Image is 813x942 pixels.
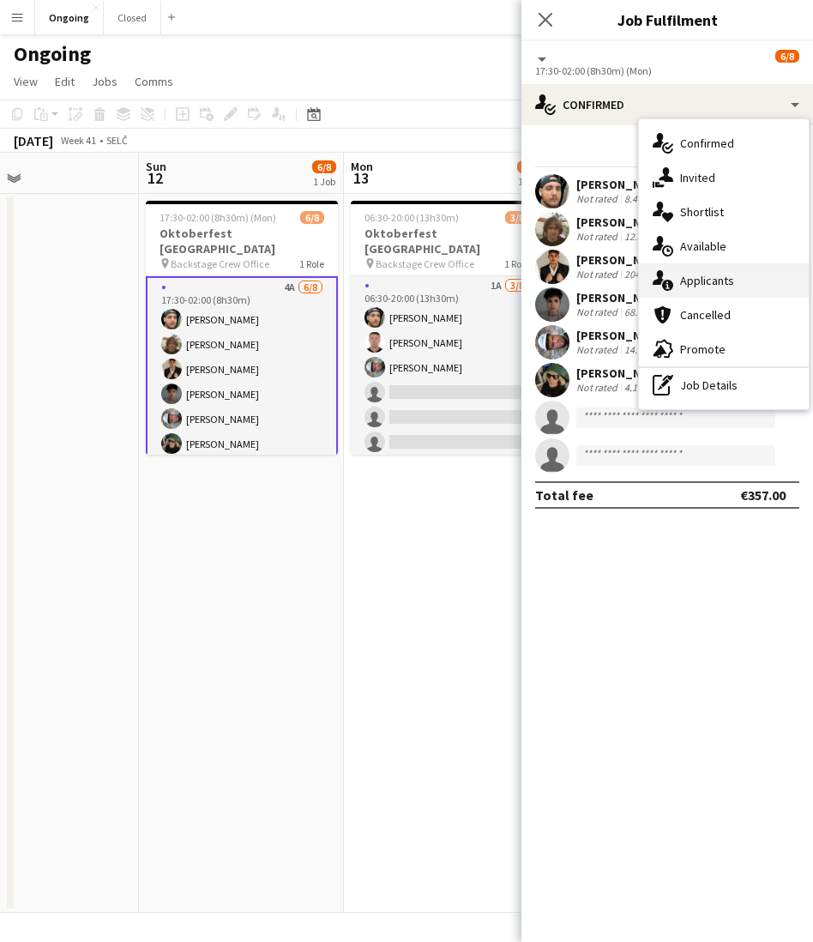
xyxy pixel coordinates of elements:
[576,268,621,281] div: Not rated
[535,486,593,504] div: Total fee
[576,365,684,381] div: [PERSON_NAME]
[348,168,373,188] span: 13
[104,1,161,34] button: Closed
[300,211,324,224] span: 6/8
[518,175,540,188] div: 1 Job
[57,134,99,147] span: Week 41
[680,239,726,254] span: Available
[376,257,474,270] span: Backstage Crew Office
[128,70,180,93] a: Comms
[504,257,529,270] span: 1 Role
[521,84,813,125] div: Confirmed
[92,74,117,89] span: Jobs
[313,175,335,188] div: 1 Job
[146,159,166,174] span: Sun
[146,226,338,257] h3: Oktoberfest [GEOGRAPHIC_DATA]
[621,192,654,206] div: 8.4km
[143,168,166,188] span: 12
[621,305,659,319] div: 68.3km
[576,214,689,230] div: [PERSON_NAME]
[160,211,276,224] span: 17:30-02:00 (8h30m) (Mon)
[146,276,338,512] app-card-role: 4A6/817:30-02:00 (8h30m)[PERSON_NAME][PERSON_NAME][PERSON_NAME][PERSON_NAME][PERSON_NAME][PERSON_...
[576,230,621,244] div: Not rated
[680,170,715,185] span: Invited
[680,307,731,323] span: Cancelled
[14,41,91,67] h1: Ongoing
[55,74,75,89] span: Edit
[535,64,799,77] div: 17:30-02:00 (8h30m) (Mon)
[521,9,813,31] h3: Job Fulfilment
[576,381,621,395] div: Not rated
[505,211,529,224] span: 3/8
[14,74,38,89] span: View
[135,74,173,89] span: Comms
[680,273,734,288] span: Applicants
[576,177,684,192] div: [PERSON_NAME]
[35,1,104,34] button: Ongoing
[299,257,324,270] span: 1 Role
[312,160,336,173] span: 6/8
[576,305,621,319] div: Not rated
[171,257,269,270] span: Backstage Crew Office
[351,276,543,509] app-card-role: 1A3/806:30-20:00 (13h30m)[PERSON_NAME][PERSON_NAME][PERSON_NAME]
[639,368,809,402] div: Job Details
[351,159,373,174] span: Mon
[576,343,621,357] div: Not rated
[680,204,724,220] span: Shortlist
[48,70,81,93] a: Edit
[740,486,786,504] div: €357.00
[621,268,665,281] div: 204.8km
[351,201,543,455] app-job-card: 06:30-20:00 (13h30m)3/8Oktoberfest [GEOGRAPHIC_DATA] Backstage Crew Office1 Role1A3/806:30-20:00 ...
[680,341,726,357] span: Promote
[14,132,53,149] div: [DATE]
[576,328,689,343] div: [PERSON_NAME]
[576,192,621,206] div: Not rated
[351,226,543,257] h3: Oktoberfest [GEOGRAPHIC_DATA]
[85,70,124,93] a: Jobs
[146,201,338,455] app-job-card: 17:30-02:00 (8h30m) (Mon)6/8Oktoberfest [GEOGRAPHIC_DATA] Backstage Crew Office1 Role4A6/817:30-0...
[7,70,45,93] a: View
[517,160,541,173] span: 3/8
[680,136,734,151] span: Confirmed
[621,343,659,357] div: 14.9km
[775,50,799,63] span: 6/8
[576,290,689,305] div: [PERSON_NAME]
[621,230,659,244] div: 12.3km
[576,252,694,268] div: [PERSON_NAME]
[364,211,459,224] span: 06:30-20:00 (13h30m)
[621,381,654,395] div: 4.1km
[106,134,128,147] div: SELČ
